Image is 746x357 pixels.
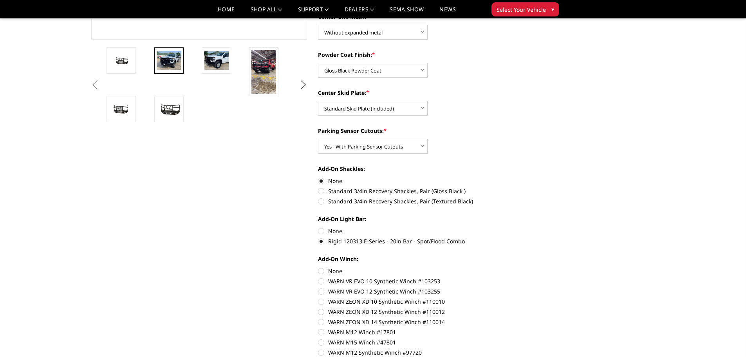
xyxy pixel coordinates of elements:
label: WARN ZEON XD 14 Synthetic Winch #110014 [318,318,534,326]
label: Add-On Shackles: [318,165,534,173]
button: Next [297,79,309,91]
span: ▾ [551,5,554,13]
label: WARN M12 Winch #17801 [318,328,534,336]
button: Select Your Vehicle [491,2,559,16]
label: Standard 3/4in Recovery Shackles, Pair (Textured Black) [318,197,534,205]
label: Rigid 120313 E-Series - 20in Bar - Spot/Flood Combo [318,237,534,245]
img: 2024-2025 Chevrolet 2500-3500 - T2 Series - Extreme Front Bumper (receiver or winch) [157,102,181,116]
img: 2024-2025 Chevrolet 2500-3500 - T2 Series - Extreme Front Bumper (receiver or winch) [204,51,229,70]
label: WARN ZEON XD 12 Synthetic Winch #110012 [318,308,534,316]
label: None [318,227,534,235]
span: Select Your Vehicle [497,5,546,14]
img: 2024-2025 Chevrolet 2500-3500 - T2 Series - Extreme Front Bumper (receiver or winch) [251,50,276,94]
label: Powder Coat Finish: [318,51,534,59]
a: News [439,7,455,18]
label: Parking Sensor Cutouts: [318,127,534,135]
label: WARN VR EVO 12 Synthetic Winch #103255 [318,287,534,295]
a: Support [298,7,329,18]
label: None [318,267,534,275]
label: Add-On Winch: [318,255,534,263]
button: Previous [89,79,101,91]
img: 2024-2025 Chevrolet 2500-3500 - T2 Series - Extreme Front Bumper (receiver or winch) [109,55,134,66]
label: WARN M15 Winch #47801 [318,338,534,346]
label: Center Skid Plate: [318,89,534,97]
label: WARN VR EVO 10 Synthetic Winch #103253 [318,277,534,285]
label: Standard 3/4in Recovery Shackles, Pair (Gloss Black ) [318,187,534,195]
label: None [318,177,534,185]
a: SEMA Show [390,7,424,18]
label: WARN ZEON XD 10 Synthetic Winch #110010 [318,297,534,306]
a: shop all [251,7,282,18]
label: Add-On Light Bar: [318,215,534,223]
img: 2024-2025 Chevrolet 2500-3500 - T2 Series - Extreme Front Bumper (receiver or winch) [109,103,134,116]
iframe: Chat Widget [707,319,746,357]
img: 2024-2025 Chevrolet 2500-3500 - T2 Series - Extreme Front Bumper (receiver or winch) [157,51,181,70]
label: WARN M12 Synthetic Winch #97720 [318,348,534,357]
a: Dealers [345,7,374,18]
a: Home [218,7,235,18]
